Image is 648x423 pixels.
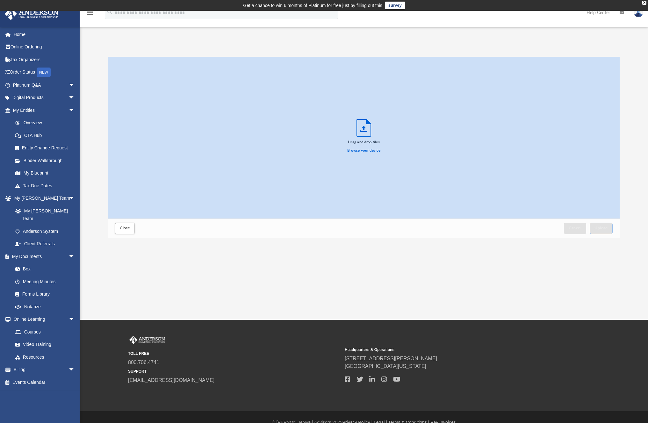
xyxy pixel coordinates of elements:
[9,167,81,180] a: My Blueprint
[37,68,51,77] div: NEW
[3,8,61,20] img: Anderson Advisors Platinum Portal
[68,363,81,376] span: arrow_drop_down
[9,263,78,276] a: Box
[4,66,84,79] a: Order StatusNEW
[9,225,81,238] a: Anderson System
[9,179,84,192] a: Tax Due Dates
[569,226,581,230] span: Cancel
[128,351,340,356] small: TOLL FREE
[9,300,81,313] a: Notarize
[4,28,84,41] a: Home
[9,275,81,288] a: Meeting Minutes
[128,369,340,374] small: SUPPORT
[4,250,81,263] a: My Documentsarrow_drop_down
[9,117,84,129] a: Overview
[345,356,437,361] a: [STREET_ADDRESS][PERSON_NAME]
[385,2,405,9] a: survey
[86,12,94,17] a: menu
[345,363,426,369] a: [GEOGRAPHIC_DATA][US_STATE]
[9,288,78,301] a: Forms Library
[594,226,608,230] span: Upload
[128,377,214,383] a: [EMAIL_ADDRESS][DOMAIN_NAME]
[115,223,135,234] button: Close
[128,360,159,365] a: 800.706.4741
[634,8,643,17] img: User Pic
[86,9,94,17] i: menu
[4,91,84,104] a: Digital Productsarrow_drop_down
[4,41,84,54] a: Online Ordering
[590,223,613,234] button: Upload
[9,338,78,351] a: Video Training
[4,313,81,326] a: Online Learningarrow_drop_down
[9,154,84,167] a: Binder Walkthrough
[68,192,81,205] span: arrow_drop_down
[345,347,557,353] small: Headquarters & Operations
[68,79,81,92] span: arrow_drop_down
[68,250,81,263] span: arrow_drop_down
[128,336,166,344] img: Anderson Advisors Platinum Portal
[243,2,382,9] div: Get a chance to win 6 months of Platinum for free just by filling out this
[9,129,84,142] a: CTA Hub
[9,326,81,338] a: Courses
[68,104,81,117] span: arrow_drop_down
[68,313,81,326] span: arrow_drop_down
[9,238,81,250] a: Client Referrals
[9,204,78,225] a: My [PERSON_NAME] Team
[68,91,81,104] span: arrow_drop_down
[108,57,620,238] div: Upload
[564,223,586,234] button: Cancel
[9,142,84,154] a: Entity Change Request
[642,1,646,5] div: close
[120,226,130,230] span: Close
[9,351,81,363] a: Resources
[106,9,113,16] i: search
[4,104,84,117] a: My Entitiesarrow_drop_down
[4,363,84,376] a: Billingarrow_drop_down
[4,53,84,66] a: Tax Organizers
[4,79,84,91] a: Platinum Q&Aarrow_drop_down
[4,192,81,205] a: My [PERSON_NAME] Teamarrow_drop_down
[4,376,84,389] a: Events Calendar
